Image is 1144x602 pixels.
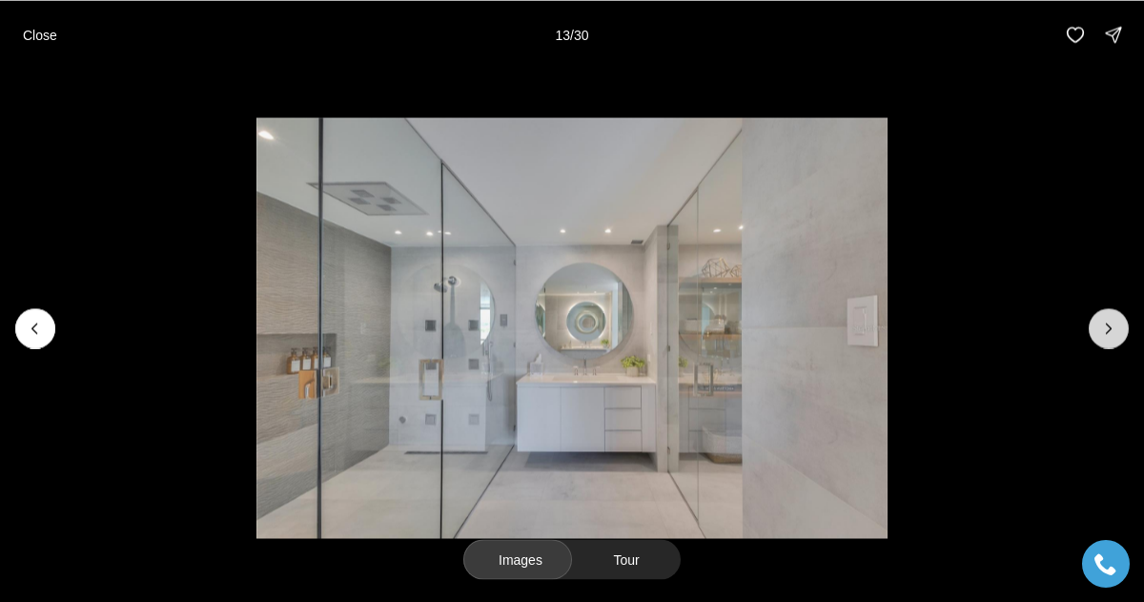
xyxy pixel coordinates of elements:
button: Tour [572,539,681,579]
p: Close [23,27,57,42]
button: Next slide [1089,308,1129,348]
button: Previous slide [15,308,55,348]
button: Close [11,15,69,53]
button: Images [463,539,572,579]
p: 13 / 30 [555,27,588,42]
